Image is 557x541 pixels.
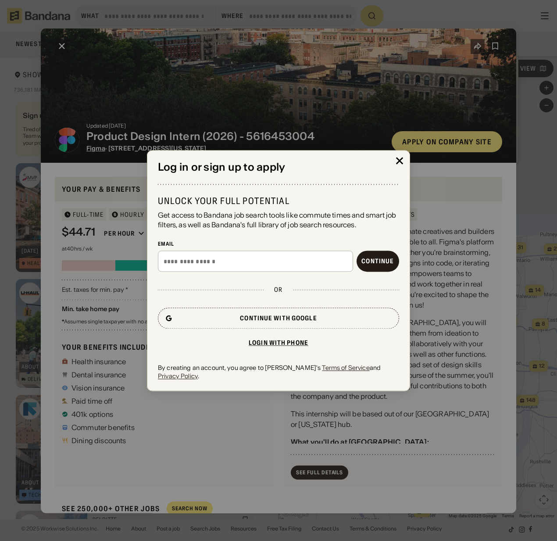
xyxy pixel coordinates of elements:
div: Log in or sign up to apply [158,161,399,174]
a: Terms of Service [322,364,369,372]
div: Get access to Bandana job search tools like commute times and smart job filters, as well as Banda... [158,210,399,230]
div: Continue [361,258,394,265]
div: By creating an account, you agree to [PERSON_NAME]'s and . [158,364,399,380]
a: Privacy Policy [158,372,198,380]
div: Email [158,240,399,247]
div: Login with phone [249,340,308,346]
div: Unlock your full potential [158,195,399,207]
div: Continue with Google [240,315,317,322]
div: or [274,286,282,294]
